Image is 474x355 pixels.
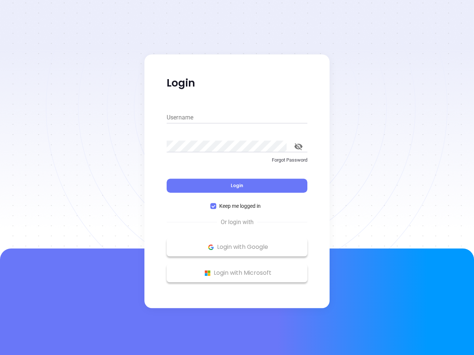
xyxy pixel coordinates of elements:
span: Login [231,182,243,189]
img: Microsoft Logo [203,268,212,278]
p: Login [167,77,307,90]
p: Login with Microsoft [170,267,304,278]
span: Keep me logged in [216,202,264,210]
span: Or login with [217,218,257,227]
button: toggle password visibility [290,138,307,155]
button: Microsoft Logo Login with Microsoft [167,264,307,282]
img: Google Logo [206,243,216,252]
a: Forgot Password [167,156,307,170]
p: Forgot Password [167,156,307,164]
button: Login [167,179,307,193]
button: Google Logo Login with Google [167,238,307,256]
p: Login with Google [170,241,304,253]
